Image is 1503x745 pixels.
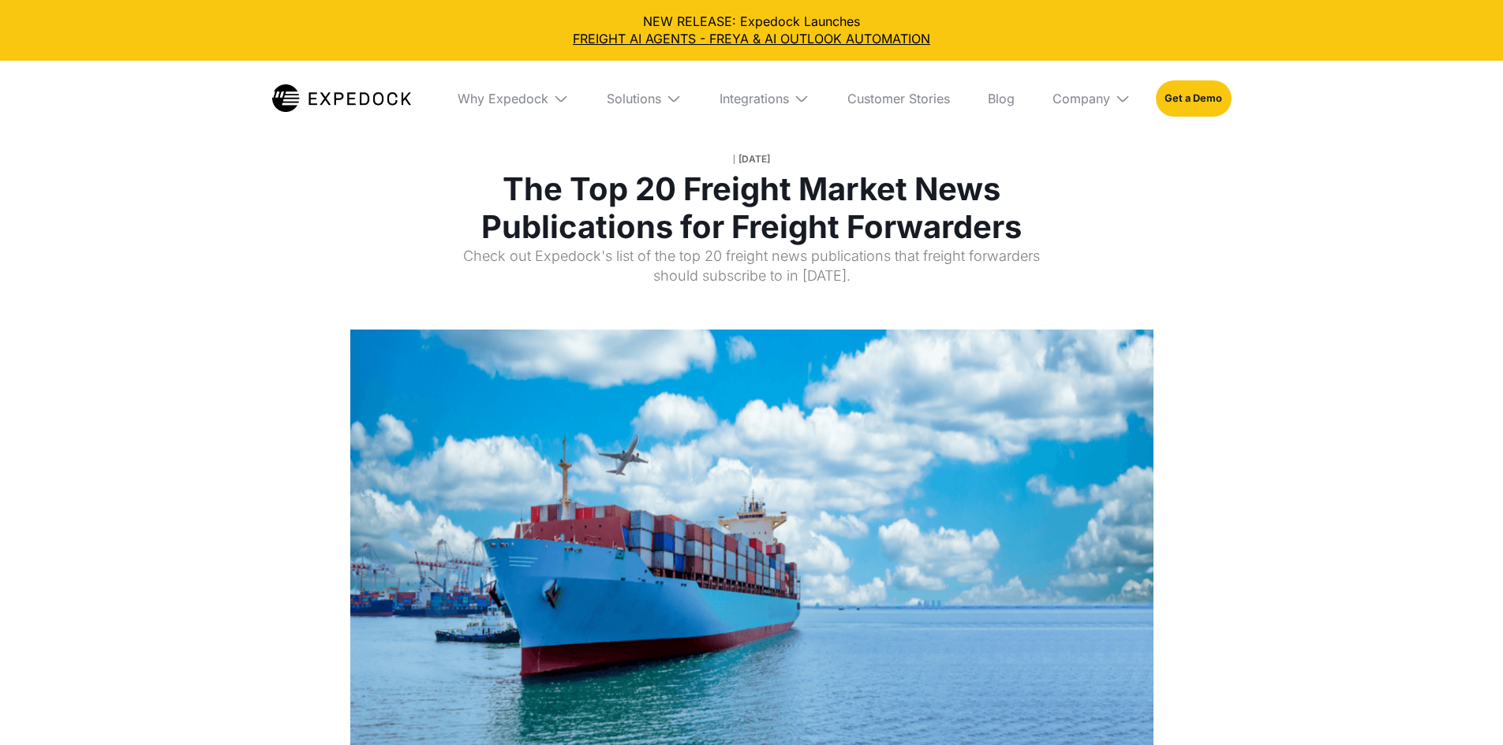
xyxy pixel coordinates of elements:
[720,91,789,106] div: Integrations
[975,61,1027,136] a: Blog
[1156,80,1231,117] a: Get a Demo
[738,148,770,170] div: [DATE]
[1052,91,1110,106] div: Company
[458,91,548,106] div: Why Expedock
[459,246,1045,298] p: Check out Expedock's list of the top 20 freight news publications that freight forwarders should ...
[607,91,661,106] div: Solutions
[13,13,1490,48] div: NEW RELEASE: Expedock Launches
[13,30,1490,47] a: FREIGHT AI AGENTS - FREYA & AI OUTLOOK AUTOMATION
[835,61,963,136] a: Customer Stories
[459,170,1045,246] h1: The Top 20 Freight Market News Publications for Freight Forwarders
